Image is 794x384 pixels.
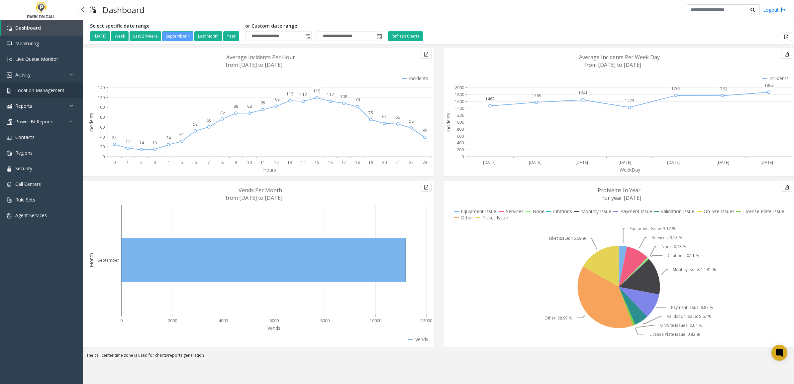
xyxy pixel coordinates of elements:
text: 15 [315,160,319,165]
text: 17 [342,160,346,165]
text: 1600 [455,99,464,104]
text: 58 [409,118,414,124]
text: 140 [98,85,105,90]
text: Month [88,253,94,267]
text: 1862 [764,82,774,88]
img: 'icon' [7,72,12,78]
text: 12000 [421,318,432,323]
text: 119 [313,88,320,94]
text: 12 [274,160,279,165]
text: 18 [355,160,360,165]
text: 75 [368,110,373,116]
img: 'icon' [7,88,12,93]
text: 1641 [578,90,588,96]
text: 88 [234,103,238,109]
text: 39 [423,128,427,133]
button: [DATE] [90,31,110,41]
text: 31 [179,132,184,137]
text: 40 [100,134,105,140]
text: 1423 [625,98,634,103]
text: 1200 [455,112,464,118]
text: 76 [220,109,225,115]
text: 8 [221,160,224,165]
text: 7 [208,160,210,165]
text: Ticket Issue: 16.69 % [547,235,586,241]
text: 21 [395,160,400,165]
text: 102 [273,96,280,102]
img: 'icon' [7,135,12,140]
text: 101 [354,97,361,103]
text: 400 [457,140,464,146]
text: 66 [395,114,400,120]
text: [DATE] [529,160,542,165]
text: Monthly Issue: 14.81 % [673,267,716,272]
text: Vends [267,325,280,331]
button: September [162,31,193,41]
span: Call Centers [15,181,41,187]
text: 112 [300,92,307,97]
text: 0 [120,318,123,323]
text: License Plate Issue: 0.82 % [649,331,700,337]
span: Security [15,165,32,172]
text: 100 [98,104,105,110]
text: [DATE] [575,160,588,165]
text: 4000 [219,318,228,323]
text: Average Incidents Per Week Day [579,54,660,61]
text: 10000 [370,318,381,323]
span: Power BI Reports [15,118,53,125]
text: Average Incidents Per Hour [226,54,295,61]
text: 200 [457,147,464,153]
text: Incidents [88,113,94,132]
img: 'icon' [7,151,12,156]
img: 'icon' [7,57,12,62]
text: 112 [327,92,334,97]
span: Activity [15,71,31,78]
h3: Dashboard [99,2,148,18]
text: Incidents [445,113,451,132]
text: Citations: 0.11 % [668,253,699,258]
text: 1000 [455,119,464,125]
text: 20 [382,160,387,165]
text: 17 [126,139,130,144]
text: 22 [409,160,414,165]
button: Refresh Charts [388,31,423,41]
text: [DATE] [717,160,729,165]
text: Validation Issue: 5.67 % [667,314,712,319]
text: 10 [247,160,252,165]
text: 60 [207,117,211,123]
text: 800 [457,126,464,132]
span: Location Management [15,87,64,93]
text: 60 [100,124,105,130]
span: Regions [15,150,33,156]
text: 13 [287,160,292,165]
text: 0 [102,154,105,160]
text: 5 [181,160,183,165]
img: 'icon' [7,213,12,218]
img: logout [780,6,786,13]
text: 14 [301,160,306,165]
text: 2000 [168,318,177,323]
text: 25 [112,135,117,140]
text: 4 [167,160,170,165]
text: 16 [328,160,333,165]
text: 0 [113,160,116,165]
a: Logout [763,6,786,13]
text: [DATE] [760,160,773,165]
span: Live Queue Monitor [15,56,58,62]
text: from [DATE] to [DATE] [226,194,282,201]
img: 'icon' [7,182,12,187]
text: Vends Per Month [239,187,282,194]
text: for year [DATE] [602,194,641,201]
span: Contacts [15,134,35,140]
text: 6000 [269,318,279,323]
span: Monitoring [15,40,39,47]
text: 1800 [455,92,464,97]
text: 23 [423,160,427,165]
span: Toggle popup [375,32,383,41]
text: 108 [340,94,347,99]
span: Toggle popup [304,32,311,41]
text: 1400 [455,105,464,111]
span: Rule Sets [15,196,35,203]
text: September [98,257,119,263]
text: Payment Issue: 9.87 % [671,305,713,310]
